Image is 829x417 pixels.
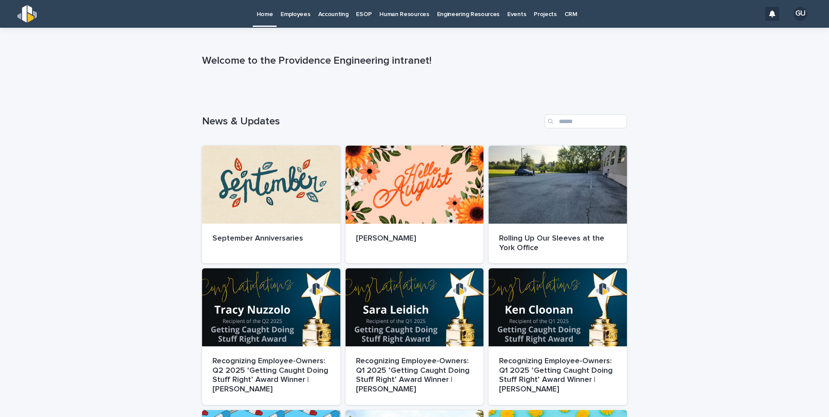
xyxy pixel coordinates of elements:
[489,268,627,404] a: Recognizing Employee-Owners: Q1 2025 ‘Getting Caught Doing Stuff Right’ Award Winner | [PERSON_NAME]
[346,146,484,263] a: [PERSON_NAME]
[499,234,617,253] p: Rolling Up Our Sleeves at the York Office
[489,146,627,263] a: Rolling Up Our Sleeves at the York Office
[17,5,37,23] img: s5b5MGTdWwFoU4EDV7nw
[346,268,484,404] a: Recognizing Employee-Owners: Q1 2025 ‘Getting Caught Doing Stuff Right’ Award Winner | [PERSON_NAME]
[202,268,340,404] a: Recognizing Employee-Owners: Q2 2025 ‘Getting Caught Doing Stuff Right’ Award Winner | [PERSON_NAME]
[499,357,617,394] p: Recognizing Employee-Owners: Q1 2025 ‘Getting Caught Doing Stuff Right’ Award Winner | [PERSON_NAME]
[212,357,330,394] p: Recognizing Employee-Owners: Q2 2025 ‘Getting Caught Doing Stuff Right’ Award Winner | [PERSON_NAME]
[356,357,473,394] p: Recognizing Employee-Owners: Q1 2025 ‘Getting Caught Doing Stuff Right’ Award Winner | [PERSON_NAME]
[793,7,807,21] div: GU
[202,55,623,67] p: Welcome to the Providence Engineering intranet!
[212,234,330,244] p: September Anniversaries
[356,234,473,244] p: [PERSON_NAME]
[202,115,541,128] h1: News & Updates
[202,146,340,263] a: September Anniversaries
[545,114,627,128] input: Search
